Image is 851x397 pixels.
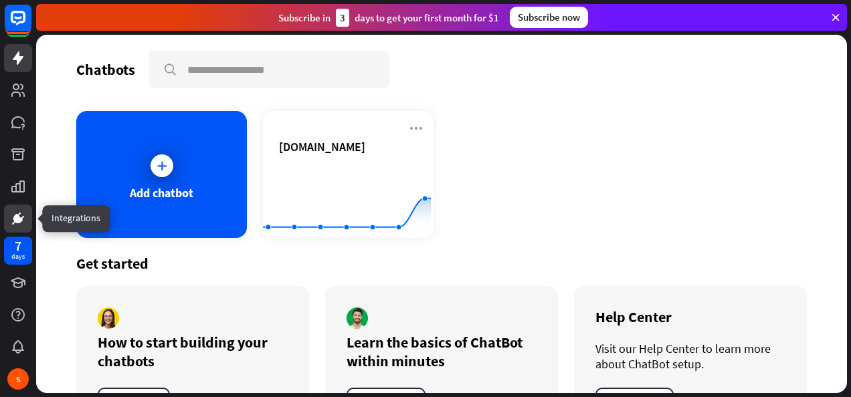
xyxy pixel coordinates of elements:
[76,254,807,273] div: Get started
[130,185,193,201] div: Add chatbot
[278,9,499,27] div: Subscribe in days to get your first month for $1
[279,139,365,154] span: thegoldenglow.nl
[510,7,588,28] div: Subscribe now
[336,9,349,27] div: 3
[347,333,537,370] div: Learn the basics of ChatBot within minutes
[7,368,29,390] div: S
[595,341,785,372] div: Visit our Help Center to learn more about ChatBot setup.
[11,252,25,261] div: days
[595,307,785,326] div: Help Center
[98,333,288,370] div: How to start building your chatbots
[15,240,21,252] div: 7
[347,307,368,329] img: author
[76,60,135,79] div: Chatbots
[11,5,51,45] button: Open LiveChat chat widget
[98,307,119,329] img: author
[4,237,32,265] a: 7 days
